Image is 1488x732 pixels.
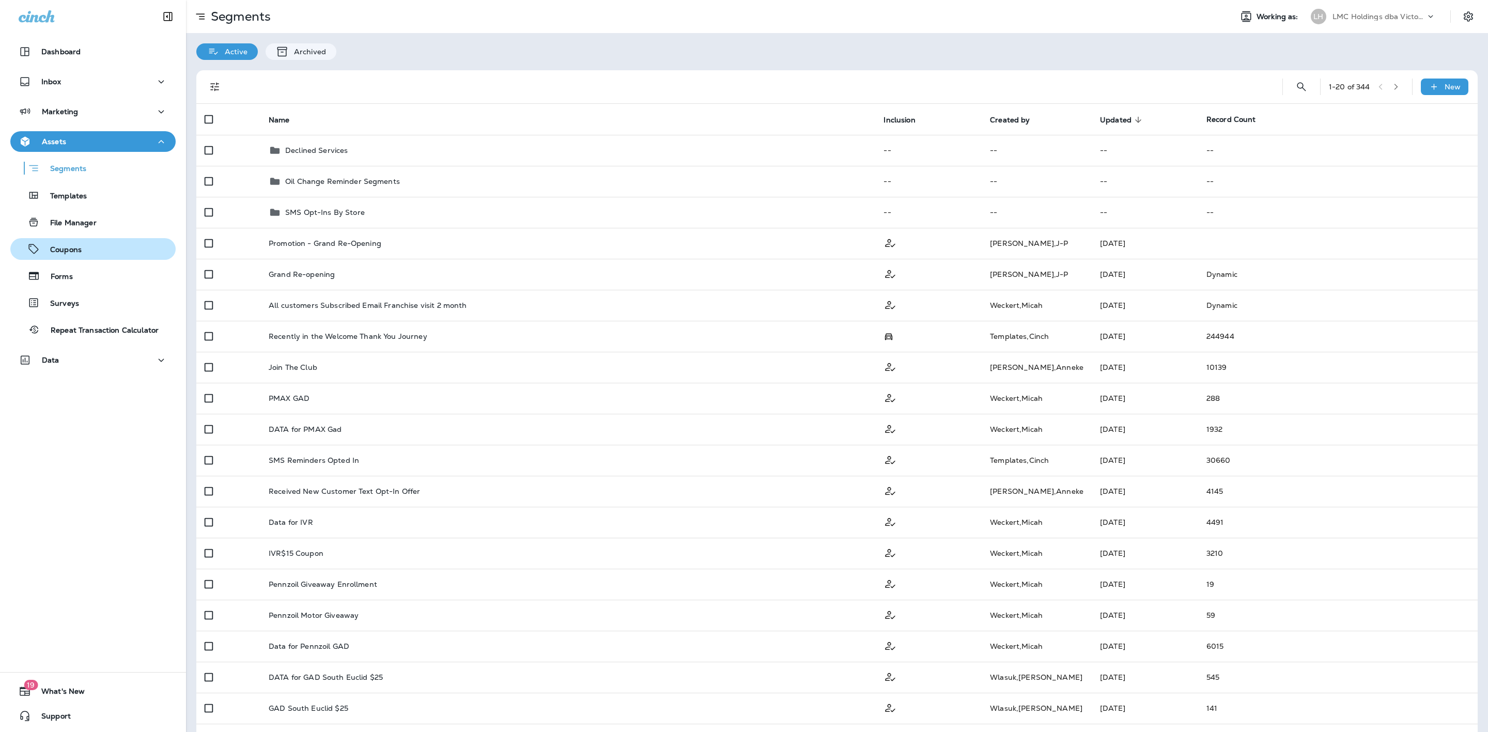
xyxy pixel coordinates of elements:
[982,228,1092,259] td: [PERSON_NAME] , J-P
[982,197,1092,228] td: --
[884,238,897,247] span: Customer Only
[1092,445,1198,476] td: [DATE]
[982,538,1092,569] td: Weckert , Micah
[31,712,71,724] span: Support
[1092,352,1198,383] td: [DATE]
[269,116,290,124] span: Name
[884,455,897,464] span: Customer Only
[1092,538,1198,569] td: [DATE]
[42,107,78,116] p: Marketing
[1092,259,1198,290] td: [DATE]
[1092,197,1198,228] td: --
[10,350,176,370] button: Data
[875,197,982,228] td: --
[990,115,1043,124] span: Created by
[269,115,303,124] span: Name
[1100,116,1131,124] span: Updated
[982,600,1092,631] td: Weckert , Micah
[1198,290,1478,321] td: Dynamic
[982,352,1092,383] td: [PERSON_NAME] , Anneke
[875,135,982,166] td: --
[884,393,897,402] span: Customer Only
[884,703,897,712] span: Customer Only
[10,184,176,206] button: Templates
[153,6,182,27] button: Collapse Sidebar
[982,321,1092,352] td: Templates , Cinch
[884,269,897,278] span: Customer Only
[1092,569,1198,600] td: [DATE]
[1092,290,1198,321] td: [DATE]
[1092,166,1198,197] td: --
[1092,507,1198,538] td: [DATE]
[982,693,1092,724] td: Wlasuk , [PERSON_NAME]
[269,642,349,650] p: Data for Pennzoil GAD
[1198,383,1478,414] td: 288
[982,569,1092,600] td: Weckert , Micah
[884,300,897,309] span: Customer Only
[884,116,915,124] span: Inclusion
[982,662,1092,693] td: Wlasuk , [PERSON_NAME]
[10,131,176,152] button: Assets
[1198,662,1478,693] td: 545
[40,245,82,255] p: Coupons
[220,48,247,56] p: Active
[1445,83,1461,91] p: New
[1198,352,1478,383] td: 10139
[40,192,87,201] p: Templates
[1092,662,1198,693] td: [DATE]
[269,332,427,340] p: Recently in the Welcome Thank You Journey
[269,239,381,247] p: Promotion - Grand Re-Opening
[875,166,982,197] td: --
[42,356,59,364] p: Data
[10,238,176,260] button: Coupons
[31,687,85,699] span: What's New
[269,518,313,526] p: Data for IVR
[10,71,176,92] button: Inbox
[990,116,1030,124] span: Created by
[205,76,225,97] button: Filters
[40,299,79,309] p: Surveys
[1332,12,1425,21] p: LMC Holdings dba Victory Lane Quick Oil Change
[24,680,38,690] span: 19
[884,331,894,340] span: Possession
[1092,631,1198,662] td: [DATE]
[1092,693,1198,724] td: [DATE]
[1206,115,1256,124] span: Record Count
[884,486,897,495] span: Customer Only
[285,177,400,185] p: Oil Change Reminder Segments
[1291,76,1312,97] button: Search Segments
[982,414,1092,445] td: Weckert , Micah
[269,704,348,712] p: GAD South Euclid $25
[1092,321,1198,352] td: [DATE]
[10,319,176,340] button: Repeat Transaction Calculator
[269,425,342,433] p: DATA for PMAX Gad
[1198,507,1478,538] td: 4491
[1257,12,1300,21] span: Working as:
[982,290,1092,321] td: Weckert , Micah
[1459,7,1478,26] button: Settings
[10,681,176,702] button: 19What's New
[1198,476,1478,507] td: 4145
[269,487,420,495] p: Received New Customer Text Opt-In Offer
[982,445,1092,476] td: Templates , Cinch
[42,137,66,146] p: Assets
[982,135,1092,166] td: --
[269,363,317,371] p: Join The Club
[982,476,1092,507] td: [PERSON_NAME] , Anneke
[1198,321,1478,352] td: 244944
[1198,135,1478,166] td: --
[1198,631,1478,662] td: 6015
[884,424,897,433] span: Customer Only
[10,706,176,726] button: Support
[10,41,176,62] button: Dashboard
[10,101,176,122] button: Marketing
[269,456,359,464] p: SMS Reminders Opted In
[269,301,467,309] p: All customers Subscribed Email Franchise visit 2 month
[884,579,897,588] span: Customer Only
[1311,9,1326,24] div: LH
[982,631,1092,662] td: Weckert , Micah
[1092,383,1198,414] td: [DATE]
[884,672,897,681] span: Customer Only
[1198,538,1478,569] td: 3210
[884,362,897,371] span: Customer Only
